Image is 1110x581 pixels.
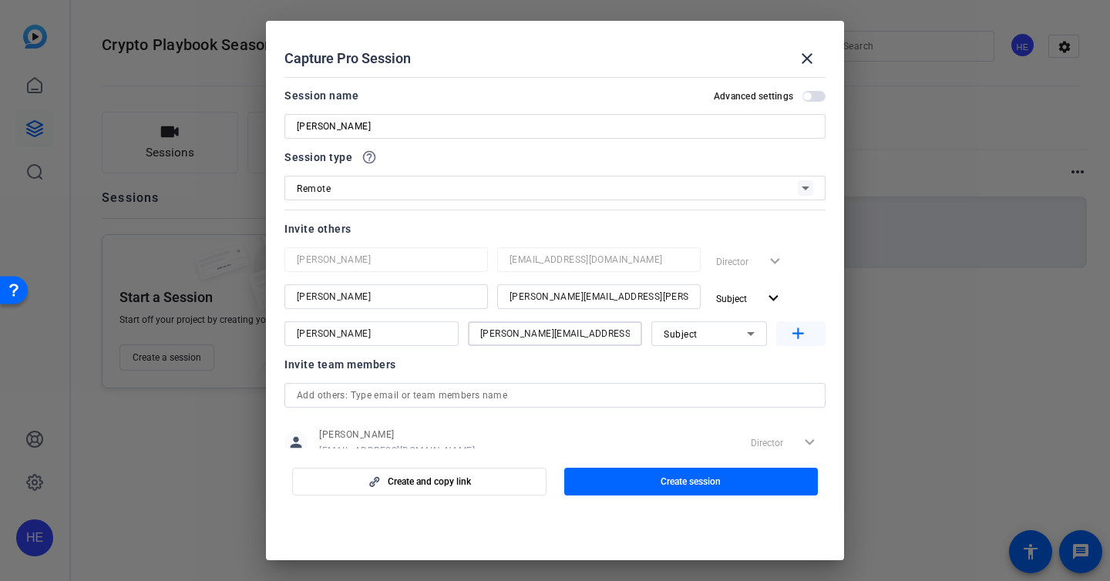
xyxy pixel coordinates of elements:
[664,329,698,340] span: Subject
[764,289,783,308] mat-icon: expand_more
[297,117,813,136] input: Enter Session Name
[297,183,331,194] span: Remote
[284,86,358,105] div: Session name
[714,90,793,102] h2: Advanced settings
[716,294,747,304] span: Subject
[292,468,547,495] button: Create and copy link
[480,324,630,343] input: Email...
[297,287,476,306] input: Name...
[564,468,819,495] button: Create session
[510,287,688,306] input: Email...
[284,355,826,374] div: Invite team members
[710,284,789,312] button: Subject
[284,40,826,77] div: Capture Pro Session
[284,148,352,166] span: Session type
[297,250,476,269] input: Name...
[661,475,721,488] span: Create session
[789,324,808,344] mat-icon: add
[297,324,446,343] input: Name...
[319,428,475,441] span: [PERSON_NAME]
[388,475,471,488] span: Create and copy link
[284,220,826,238] div: Invite others
[319,445,475,457] span: [EMAIL_ADDRESS][DOMAIN_NAME]
[510,250,688,269] input: Email...
[362,149,377,165] mat-icon: help_outline
[297,386,813,405] input: Add others: Type email or team members name
[284,431,308,454] mat-icon: person
[798,49,816,68] mat-icon: close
